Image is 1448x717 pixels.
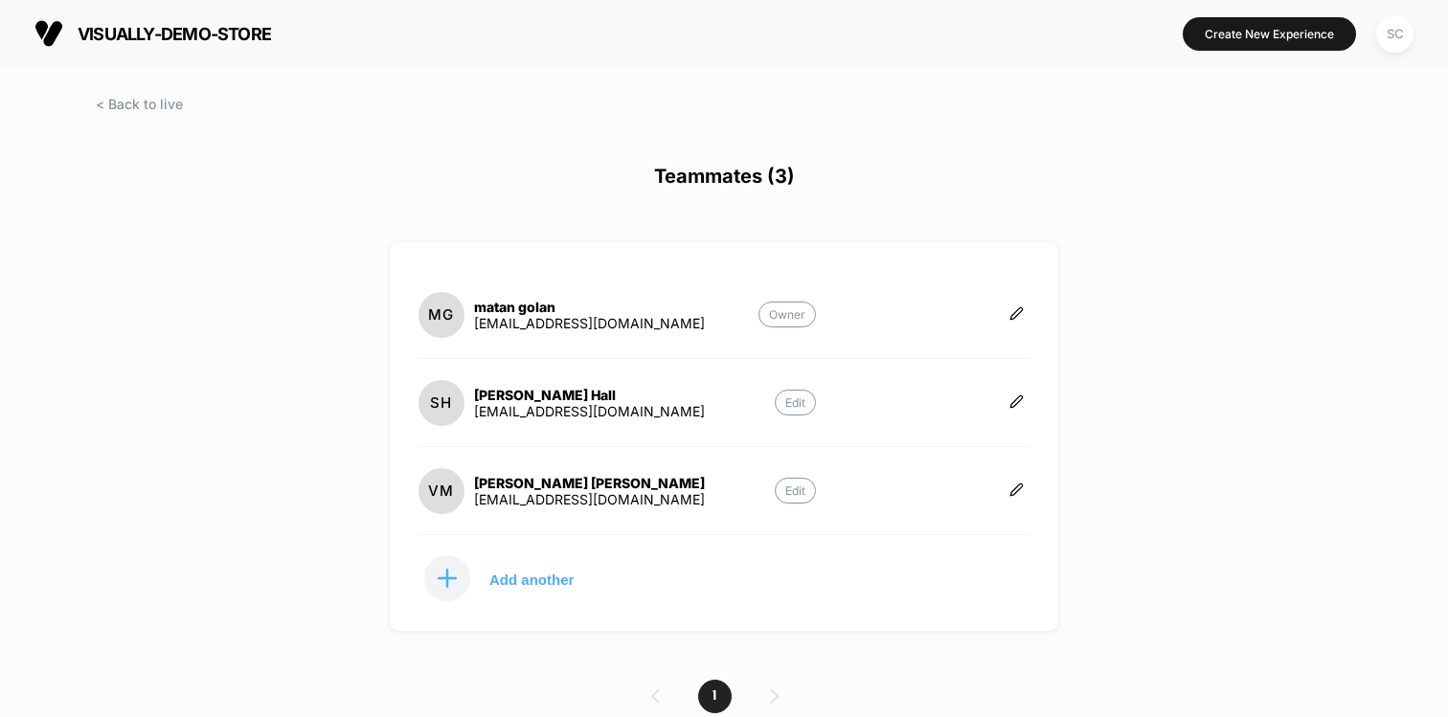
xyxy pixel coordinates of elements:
div: [EMAIL_ADDRESS][DOMAIN_NAME] [474,491,705,507]
p: VM [428,482,454,500]
p: Edit [775,390,816,415]
div: [EMAIL_ADDRESS][DOMAIN_NAME] [474,403,705,419]
p: Owner [758,302,816,327]
button: SC [1370,14,1419,54]
img: Visually logo [34,19,63,48]
p: SH [430,393,452,412]
p: MG [428,305,454,324]
div: [EMAIL_ADDRESS][DOMAIN_NAME] [474,315,705,331]
div: [PERSON_NAME] [PERSON_NAME] [474,475,705,491]
button: visually-demo-store [29,18,277,49]
p: Add another [489,574,574,584]
div: SC [1376,15,1414,53]
div: [PERSON_NAME] Hall [474,387,705,403]
button: Create New Experience [1183,17,1356,51]
span: 1 [698,680,732,713]
p: Edit [775,478,816,504]
span: visually-demo-store [78,24,271,44]
div: matan golan [474,299,705,315]
button: Add another [419,554,610,602]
